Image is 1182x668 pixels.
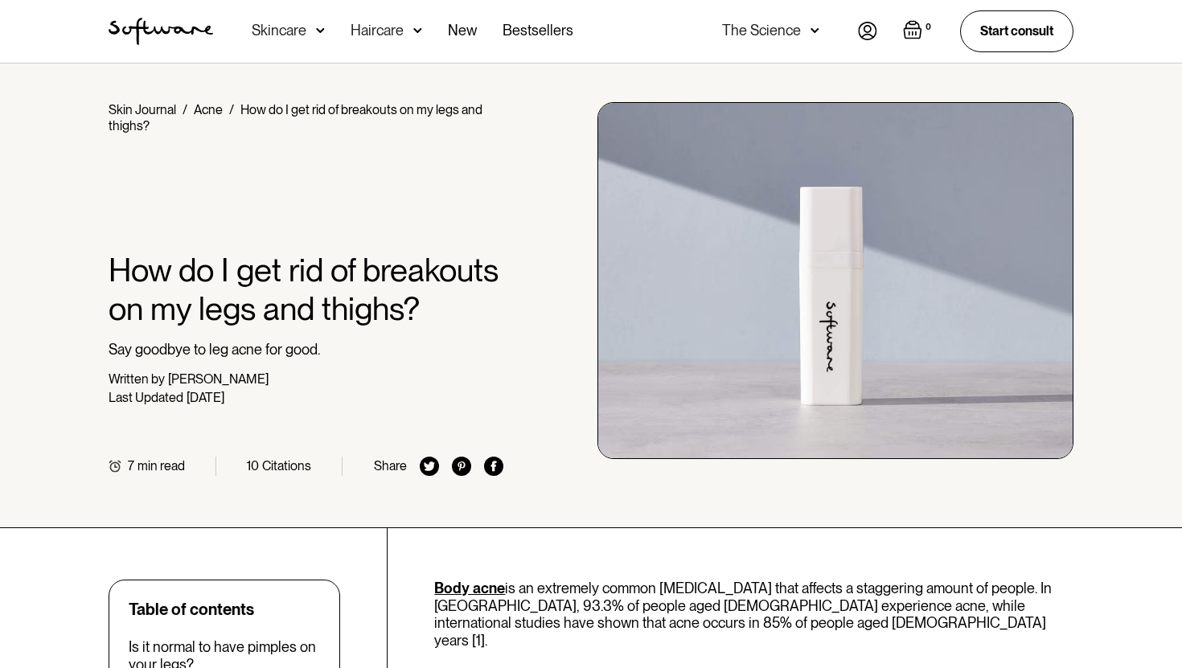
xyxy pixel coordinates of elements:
[316,23,325,39] img: arrow down
[168,371,269,387] div: [PERSON_NAME]
[109,18,213,45] a: home
[960,10,1073,51] a: Start consult
[484,457,503,476] img: facebook icon
[137,458,185,473] div: min read
[811,23,819,39] img: arrow down
[109,390,183,405] div: Last Updated
[109,102,482,133] div: How do I get rid of breakouts on my legs and thighs?
[128,458,134,473] div: 7
[420,457,439,476] img: twitter icon
[374,458,407,473] div: Share
[109,341,503,359] p: Say goodbye to leg acne for good.
[452,457,471,476] img: pinterest icon
[194,102,223,117] a: Acne
[903,20,934,43] a: Open empty cart
[109,371,165,387] div: Written by
[351,23,404,39] div: Haircare
[109,102,176,117] a: Skin Journal
[434,580,1073,649] p: is an extremely common [MEDICAL_DATA] that affects a staggering amount of people. In [GEOGRAPHIC_...
[262,458,311,473] div: Citations
[252,23,306,39] div: Skincare
[247,458,259,473] div: 10
[413,23,422,39] img: arrow down
[229,102,234,117] div: /
[722,23,801,39] div: The Science
[109,251,503,328] h1: How do I get rid of breakouts on my legs and thighs?
[187,390,224,405] div: [DATE]
[129,600,254,619] div: Table of contents
[434,580,505,596] a: Body acne
[109,18,213,45] img: Software Logo
[183,102,187,117] div: /
[922,20,934,35] div: 0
